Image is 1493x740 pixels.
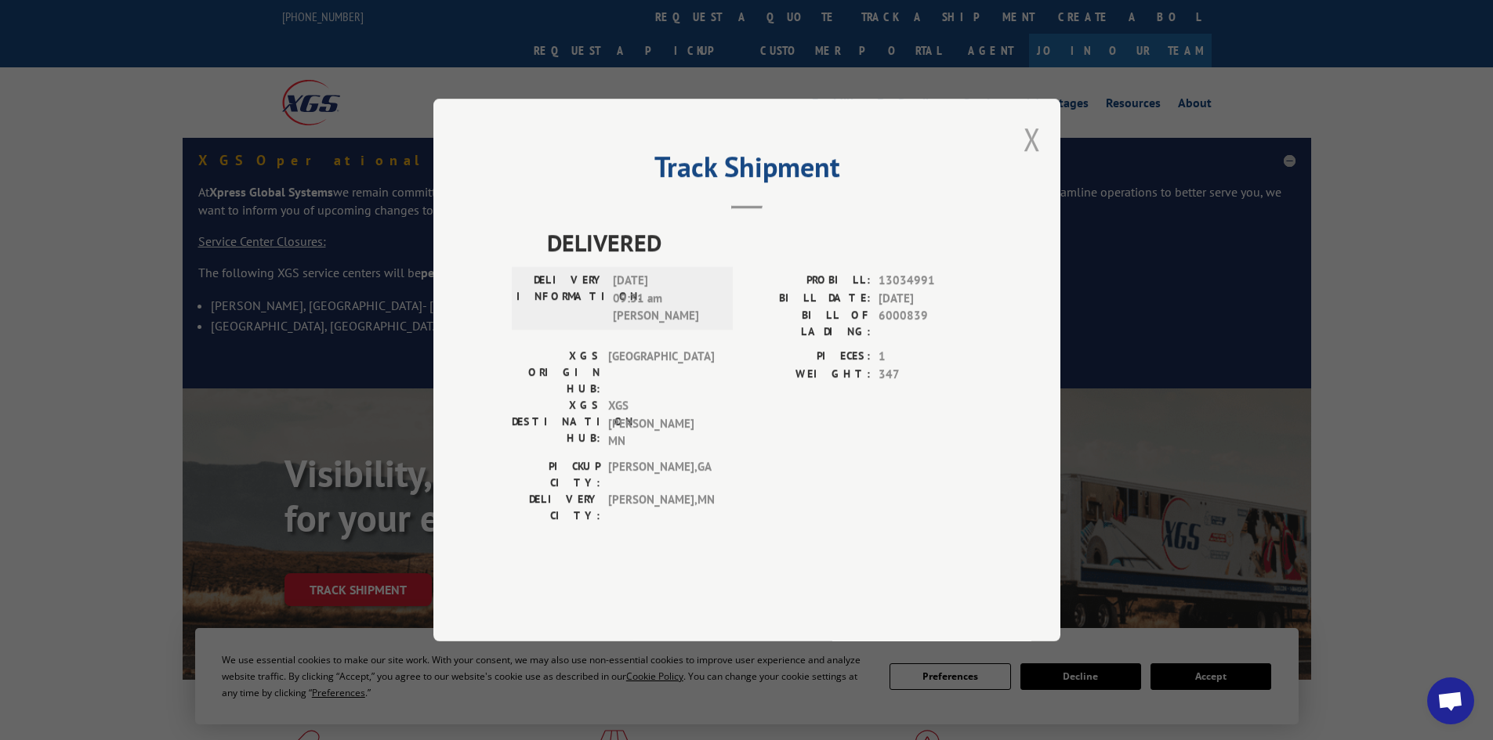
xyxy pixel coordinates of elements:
[1427,677,1474,724] a: Open chat
[747,348,871,366] label: PIECES:
[747,272,871,290] label: PROBILL:
[613,272,719,325] span: [DATE] 09:31 am [PERSON_NAME]
[747,290,871,308] label: BILL DATE:
[608,458,714,491] span: [PERSON_NAME] , GA
[879,272,982,290] span: 13034991
[879,348,982,366] span: 1
[516,272,605,325] label: DELIVERY INFORMATION:
[879,366,982,384] span: 347
[512,156,982,186] h2: Track Shipment
[512,348,600,397] label: XGS ORIGIN HUB:
[608,397,714,450] span: XGS [PERSON_NAME] MN
[879,307,982,340] span: 6000839
[879,290,982,308] span: [DATE]
[512,491,600,524] label: DELIVERY CITY:
[1024,118,1041,160] button: Close modal
[608,348,714,397] span: [GEOGRAPHIC_DATA]
[512,397,600,450] label: XGS DESTINATION HUB:
[608,491,714,524] span: [PERSON_NAME] , MN
[512,458,600,491] label: PICKUP CITY:
[547,225,982,260] span: DELIVERED
[747,366,871,384] label: WEIGHT:
[747,307,871,340] label: BILL OF LADING:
